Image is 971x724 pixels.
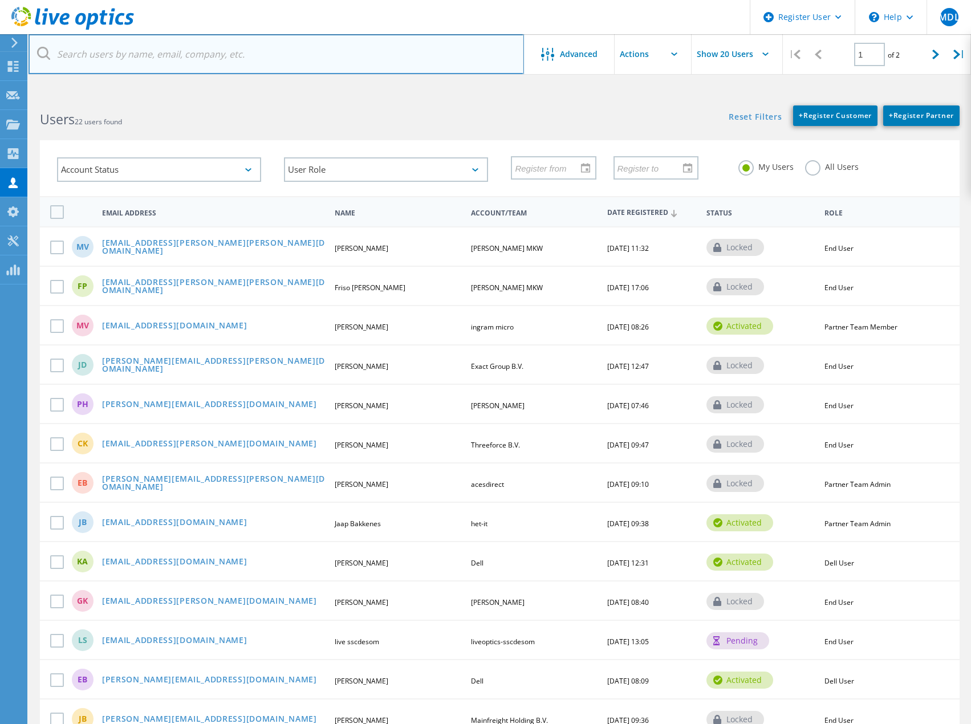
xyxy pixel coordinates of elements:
a: [EMAIL_ADDRESS][PERSON_NAME][PERSON_NAME][DOMAIN_NAME] [102,239,325,257]
span: liveoptics-sscdesom [471,637,535,646]
div: | [948,34,971,75]
span: [PERSON_NAME] [471,597,525,607]
span: [DATE] 12:47 [607,361,649,371]
span: Advanced [560,50,598,58]
span: EB [78,479,87,487]
div: activated [706,554,773,571]
span: [PERSON_NAME] [335,243,388,253]
div: locked [706,436,764,453]
span: [PERSON_NAME] [335,558,388,568]
span: JD [78,361,87,369]
div: User Role [284,157,488,182]
div: locked [706,396,764,413]
span: PH [77,400,88,408]
a: Reset Filters [729,113,782,123]
span: End User [824,597,854,607]
span: GK [77,597,88,605]
span: [PERSON_NAME] MKW [471,243,543,253]
div: locked [706,475,764,492]
a: [PERSON_NAME][EMAIL_ADDRESS][DOMAIN_NAME] [102,400,317,410]
span: [DATE] 08:26 [607,322,649,332]
span: Email Address [102,210,325,217]
b: Users [40,110,75,128]
svg: \n [869,12,879,22]
span: [PERSON_NAME] MKW [471,283,543,292]
span: Partner Team Admin [824,479,891,489]
span: JB [79,518,87,526]
span: Threeforce B.V. [471,440,520,450]
a: [PERSON_NAME][EMAIL_ADDRESS][DOMAIN_NAME] [102,676,317,685]
span: [DATE] 08:09 [607,676,649,686]
span: Friso [PERSON_NAME] [335,283,405,292]
span: EB [78,676,87,684]
div: locked [706,278,764,295]
span: [PERSON_NAME] [471,401,525,410]
span: Dell [471,676,484,686]
div: locked [706,593,764,610]
b: + [799,111,803,120]
a: [EMAIL_ADDRESS][DOMAIN_NAME] [102,322,247,331]
span: End User [824,361,854,371]
label: My Users [738,160,794,171]
span: Partner Team Member [824,322,897,332]
span: [PERSON_NAME] [335,597,388,607]
span: End User [824,637,854,646]
span: [PERSON_NAME] [335,479,388,489]
span: Account/Team [471,210,598,217]
a: [EMAIL_ADDRESS][PERSON_NAME][PERSON_NAME][DOMAIN_NAME] [102,278,325,296]
span: End User [824,401,854,410]
a: [EMAIL_ADDRESS][PERSON_NAME][DOMAIN_NAME] [102,597,317,607]
span: Exact Group B.V. [471,361,523,371]
a: [EMAIL_ADDRESS][DOMAIN_NAME] [102,636,247,646]
div: activated [706,318,773,335]
span: Role [824,210,942,217]
span: [DATE] 11:32 [607,243,649,253]
span: End User [824,243,854,253]
div: activated [706,514,773,531]
span: [PERSON_NAME] [335,401,388,410]
span: 22 users found [75,117,122,127]
span: FP [78,282,87,290]
label: All Users [805,160,859,171]
span: [DATE] 08:40 [607,597,649,607]
span: Jaap Bakkenes [335,519,381,528]
a: +Register Customer [793,105,877,126]
span: Mv [76,322,89,330]
span: Register Partner [889,111,954,120]
span: ls [78,636,87,644]
div: | [783,34,806,75]
span: [DATE] 12:31 [607,558,649,568]
a: Live Optics Dashboard [11,24,134,32]
span: Register Customer [799,111,872,120]
span: acesdirect [471,479,504,489]
span: MDL [939,13,959,22]
span: Status [706,210,815,217]
span: CK [78,440,88,448]
div: locked [706,357,764,374]
span: [DATE] 13:05 [607,637,649,646]
span: [DATE] 09:38 [607,519,649,528]
div: Account Status [57,157,261,182]
span: [PERSON_NAME] [335,322,388,332]
span: End User [824,440,854,450]
span: KA [77,558,88,566]
span: [DATE] 17:06 [607,283,649,292]
span: End User [824,283,854,292]
span: of 2 [888,50,900,60]
input: Search users by name, email, company, etc. [29,34,524,74]
input: Register from [512,157,587,178]
a: [PERSON_NAME][EMAIL_ADDRESS][PERSON_NAME][DOMAIN_NAME] [102,357,325,375]
div: locked [706,239,764,256]
span: Name [335,210,461,217]
a: [EMAIL_ADDRESS][DOMAIN_NAME] [102,518,247,528]
span: Dell [471,558,484,568]
span: Mv [76,243,89,251]
a: +Register Partner [883,105,960,126]
b: + [889,111,893,120]
span: JB [79,715,87,723]
span: [PERSON_NAME] [335,676,388,686]
span: [DATE] 07:46 [607,401,649,410]
span: Date Registered [607,209,697,217]
span: live sscdesom [335,637,379,646]
span: Partner Team Admin [824,519,891,528]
